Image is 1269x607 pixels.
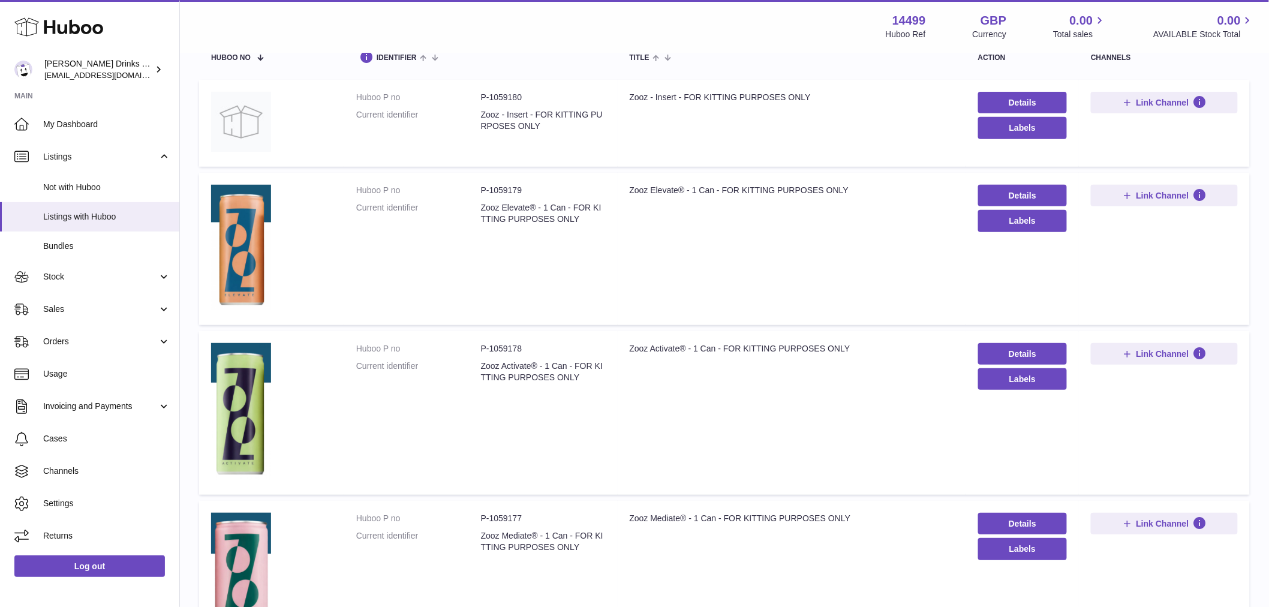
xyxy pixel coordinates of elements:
[978,343,1067,365] a: Details
[44,70,176,80] span: [EMAIL_ADDRESS][DOMAIN_NAME]
[630,92,954,103] div: Zooz - Insert - FOR KITTING PURPOSES ONLY
[44,58,152,81] div: [PERSON_NAME] Drinks LTD (t/a Zooz)
[43,211,170,223] span: Listings with Huboo
[1153,29,1255,40] span: AVAILABLE Stock Total
[43,241,170,252] span: Bundles
[43,151,158,163] span: Listings
[481,109,606,132] dd: Zooz - Insert - FOR KITTING PURPOSES ONLY
[356,185,481,196] dt: Huboo P no
[356,109,481,132] dt: Current identifier
[481,92,606,103] dd: P-1059180
[377,54,417,62] span: identifier
[43,433,170,444] span: Cases
[481,530,606,553] dd: Zooz Mediate® - 1 Can - FOR KITTING PURPOSES ONLY
[1136,190,1189,201] span: Link Channel
[978,185,1067,206] a: Details
[1091,185,1238,206] button: Link Channel
[356,513,481,524] dt: Huboo P no
[356,360,481,383] dt: Current identifier
[978,117,1067,139] button: Labels
[356,92,481,103] dt: Huboo P no
[211,92,271,152] img: Zooz - Insert - FOR KITTING PURPOSES ONLY
[481,343,606,354] dd: P-1059178
[211,185,271,310] img: Zooz Elevate® - 1 Can - FOR KITTING PURPOSES ONLY
[1091,343,1238,365] button: Link Channel
[978,513,1067,534] a: Details
[43,271,158,283] span: Stock
[1136,518,1189,529] span: Link Channel
[981,13,1006,29] strong: GBP
[43,401,158,412] span: Invoicing and Payments
[356,343,481,354] dt: Huboo P no
[43,182,170,193] span: Not with Huboo
[481,513,606,524] dd: P-1059177
[14,555,165,577] a: Log out
[1136,97,1189,108] span: Link Channel
[211,343,271,480] img: Zooz Activate® - 1 Can - FOR KITTING PURPOSES ONLY
[1136,348,1189,359] span: Link Channel
[886,29,926,40] div: Huboo Ref
[356,202,481,225] dt: Current identifier
[1091,513,1238,534] button: Link Channel
[978,538,1067,560] button: Labels
[978,92,1067,113] a: Details
[481,185,606,196] dd: P-1059179
[1091,54,1238,62] div: channels
[973,29,1007,40] div: Currency
[1153,13,1255,40] a: 0.00 AVAILABLE Stock Total
[43,465,170,477] span: Channels
[481,202,606,225] dd: Zooz Elevate® - 1 Can - FOR KITTING PURPOSES ONLY
[481,360,606,383] dd: Zooz Activate® - 1 Can - FOR KITTING PURPOSES ONLY
[1070,13,1093,29] span: 0.00
[630,513,954,524] div: Zooz Mediate® - 1 Can - FOR KITTING PURPOSES ONLY
[630,185,954,196] div: Zooz Elevate® - 1 Can - FOR KITTING PURPOSES ONLY
[43,498,170,509] span: Settings
[43,368,170,380] span: Usage
[43,303,158,315] span: Sales
[978,210,1067,232] button: Labels
[14,61,32,79] img: internalAdmin-14499@internal.huboo.com
[1053,29,1106,40] span: Total sales
[892,13,926,29] strong: 14499
[978,54,1067,62] div: action
[43,336,158,347] span: Orders
[630,54,649,62] span: title
[978,368,1067,390] button: Labels
[630,343,954,354] div: Zooz Activate® - 1 Can - FOR KITTING PURPOSES ONLY
[1217,13,1241,29] span: 0.00
[43,530,170,542] span: Returns
[211,54,251,62] span: Huboo no
[43,119,170,130] span: My Dashboard
[356,530,481,553] dt: Current identifier
[1091,92,1238,113] button: Link Channel
[1053,13,1106,40] a: 0.00 Total sales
